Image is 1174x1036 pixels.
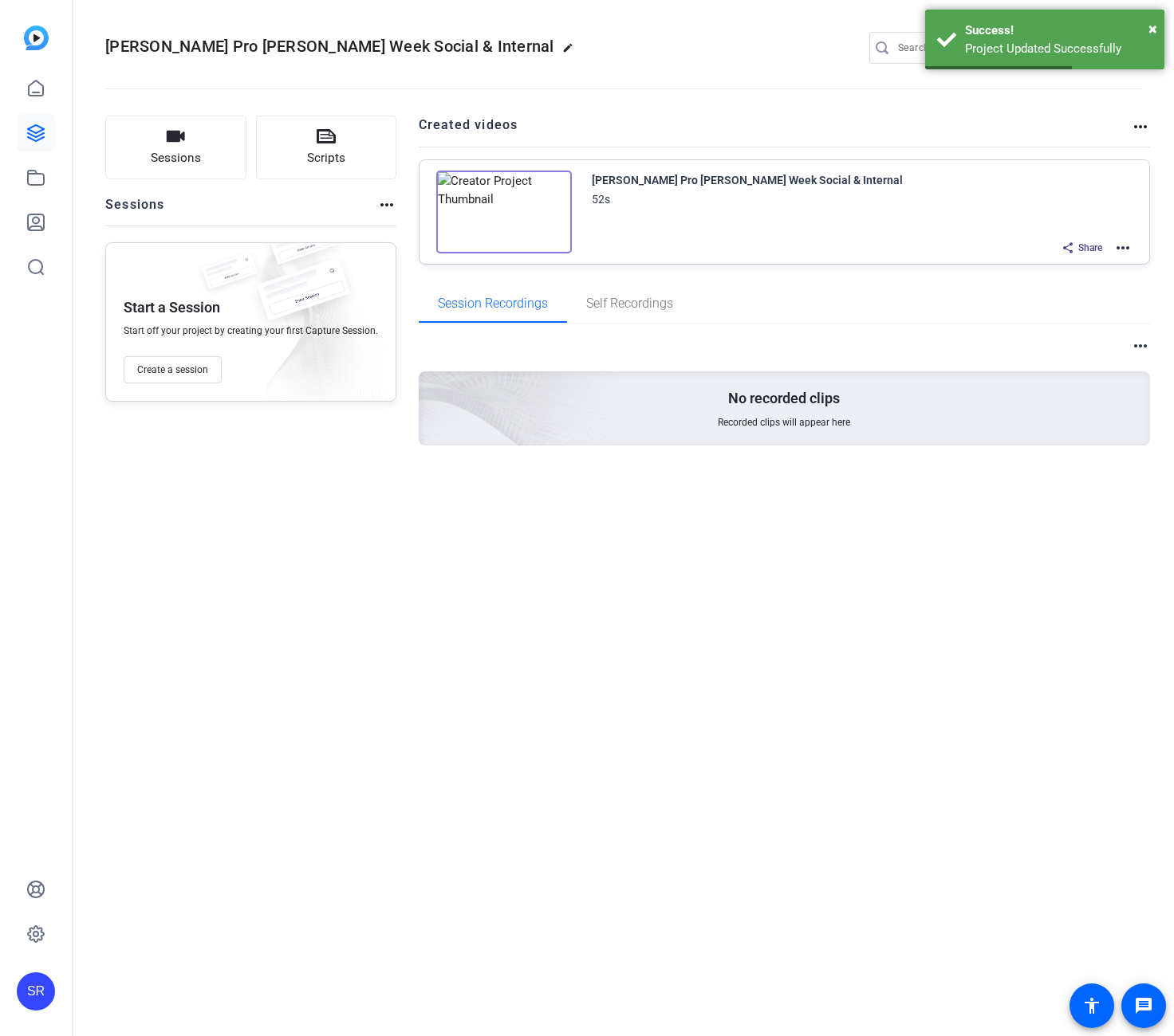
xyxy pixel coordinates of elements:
[1148,17,1157,41] button: Close
[137,363,208,376] span: Create a session
[151,149,201,167] span: Sessions
[17,972,55,1010] div: SR
[965,40,1152,58] div: Project Updated Successfully
[562,42,581,61] mat-icon: edit
[592,190,610,209] div: 52s
[965,22,1152,40] div: Success!
[105,37,554,56] span: [PERSON_NAME] Pro [PERSON_NAME] Week Social & Internal
[240,214,620,560] img: embarkstudio-empty-session.png
[259,219,347,277] img: fake-session.png
[438,297,548,310] span: Session Recordings
[124,356,222,383] button: Create a session
[256,116,397,179] button: Scripts
[718,416,850,429] span: Recorded clips will appear here
[105,116,246,179] button: Sessions
[377,195,396,214] mat-icon: more_horiz
[124,324,378,337] span: Start off your project by creating your first Capture Session.
[24,26,49,50] img: blue-gradient.svg
[1113,238,1133,257] mat-icon: more_horiz
[194,253,266,300] img: fake-session.png
[1082,996,1101,1015] mat-icon: accessibility
[307,149,345,167] span: Scripts
[1148,19,1157,38] span: ×
[1078,241,1102,254] span: Share
[728,389,840,408] p: No recorded clips
[898,38,1042,57] input: Search
[436,171,572,253] img: Creator Project Thumbnail
[592,171,903,190] div: [PERSON_NAME] Pro [PERSON_NAME] Week Social & Internal
[1131,336,1150,355] mat-icon: more_horiz
[233,238,388,409] img: embarkstudio-empty-session.png
[1134,996,1153,1015] mat-icon: message
[105,195,165,226] h2: Sessions
[124,298,220,317] p: Start a Session
[586,297,673,310] span: Self Recordings
[1131,117,1150,136] mat-icon: more_horiz
[419,116,1132,147] h2: Created videos
[243,259,363,338] img: fake-session.png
